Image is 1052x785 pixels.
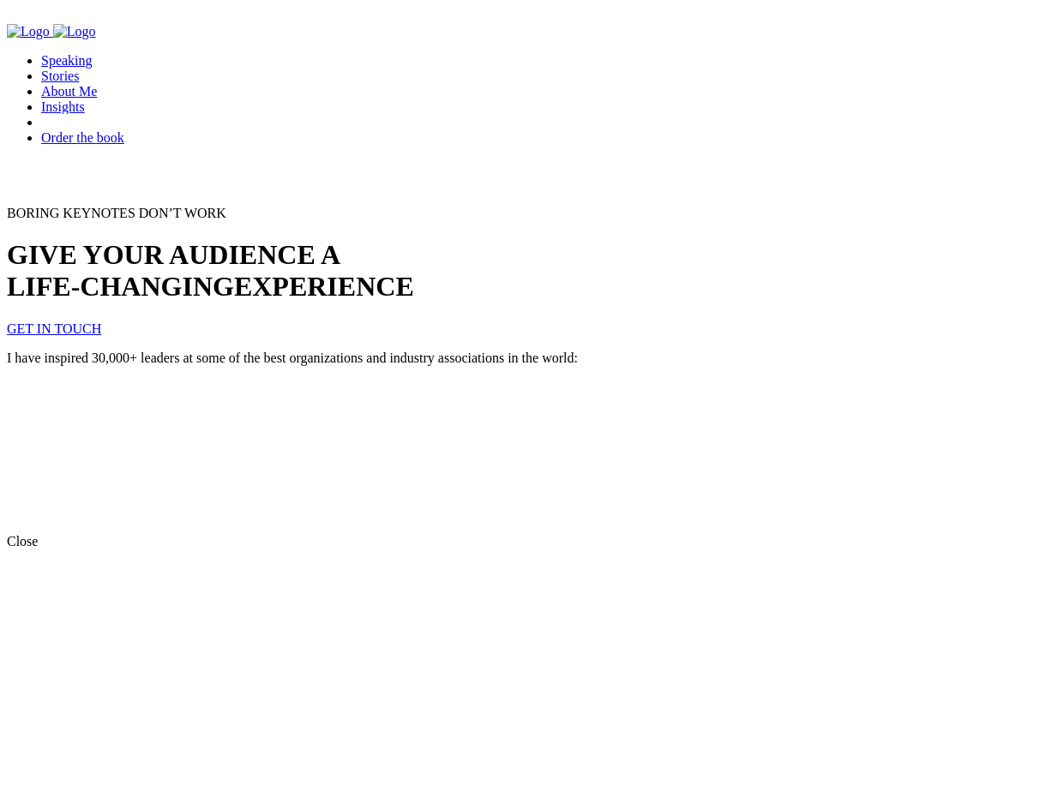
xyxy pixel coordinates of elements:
[7,206,1045,221] p: BORING KEYNOTES DON’T WORK
[7,24,96,39] a: Company Logo Company Logo
[41,53,93,68] a: Speaking
[41,99,85,114] a: Insights
[7,271,234,302] span: LIFE-CHANGING
[41,69,79,83] a: Stories
[7,534,38,548] span: Close
[7,351,1045,366] p: I have inspired 30,000+ leaders at some of the best organizations and industry associations in th...
[7,24,50,39] img: Company Logo
[41,84,97,99] a: About Me
[7,239,1045,303] h1: GIVE YOUR AUDIENCE A EXPERIENCE
[41,130,124,145] a: Order the book
[53,24,96,39] img: Company Logo
[7,321,101,336] a: GET IN TOUCH
[41,114,110,130] a: Login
